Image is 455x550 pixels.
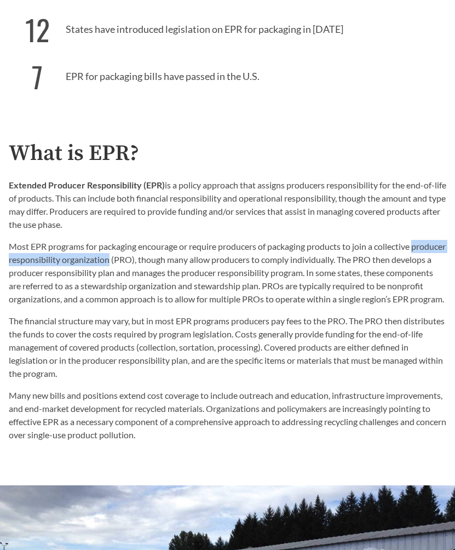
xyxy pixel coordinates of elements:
[9,314,446,380] p: The financial structure may vary, but in most EPR programs producers pay fees to the PRO. The PRO...
[23,55,51,98] strong: 7
[9,389,446,442] p: Many new bills and positions extend cost coverage to include outreach and education, infrastructu...
[9,180,165,190] strong: Extended Producer Responsibility (EPR)
[9,141,446,166] h2: What is EPR?
[9,179,446,231] p: is a policy approach that assigns producers responsibility for the end-of-life of products. This ...
[9,240,446,306] p: Most EPR programs for packaging encourage or require producers of packaging products to join a co...
[9,50,446,98] p: EPR for packaging bills have passed in the U.S.
[23,8,51,50] strong: 12
[9,3,446,50] p: States have introduced legislation on EPR for packaging in [DATE]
